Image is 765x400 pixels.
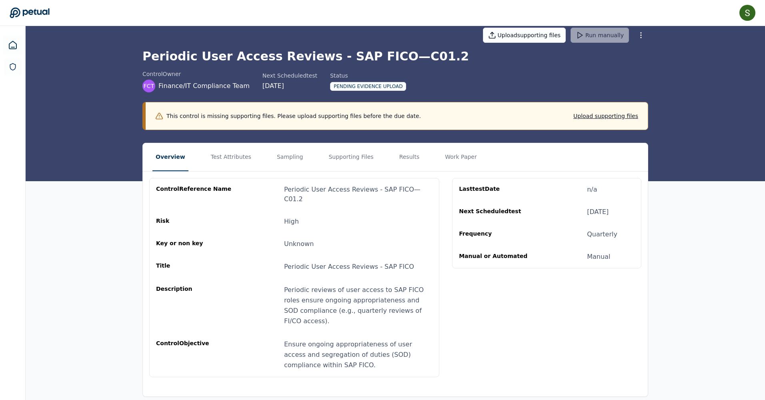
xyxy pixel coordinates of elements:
div: n/a [587,185,597,194]
img: Samuel Tan [739,5,755,21]
div: Pending Evidence Upload [330,82,407,91]
button: Test Attributes [208,143,254,171]
div: Status [330,72,407,80]
button: Sampling [274,143,306,171]
nav: Tabs [143,143,648,171]
div: Description [156,285,233,326]
button: Supporting Files [325,143,376,171]
button: Overview [152,143,188,171]
div: control Reference Name [156,185,233,204]
div: Periodic reviews of user access to SAP FICO roles ensure ongoing appropriateness and SOD complian... [284,285,433,326]
span: Finance/IT Compliance Team [158,81,250,91]
div: Key or non key [156,239,233,249]
button: More Options [634,28,648,42]
button: Upload supporting files [573,112,638,120]
div: control Objective [156,339,233,370]
div: [DATE] [587,207,609,217]
div: Next Scheduled test [459,207,536,217]
div: [DATE] [262,81,317,91]
a: Go to Dashboard [10,7,50,18]
div: Manual [587,252,610,262]
div: Ensure ongoing appropriateness of user access and segregation of duties (SOD) compliance within S... [284,339,433,370]
div: Title [156,262,233,272]
div: High [284,217,299,226]
a: Dashboard [3,36,22,55]
h1: Periodic User Access Reviews - SAP FICO — C01.2 [142,49,648,64]
div: Periodic User Access Reviews - SAP FICO — C01.2 [284,185,433,204]
p: This control is missing supporting files. Please upload supporting files before the due date. [166,112,421,120]
button: Work Paper [442,143,480,171]
div: Unknown [284,239,314,249]
div: Last test Date [459,185,536,194]
div: Next Scheduled test [262,72,317,80]
button: Uploadsupporting files [483,28,566,43]
div: Frequency [459,230,536,239]
div: Manual or Automated [459,252,536,262]
button: Run manually [571,28,629,43]
span: Periodic User Access Reviews - SAP FICO [284,263,414,270]
button: Results [396,143,423,171]
div: Quarterly [587,230,617,239]
span: FCT [144,82,154,90]
div: control Owner [142,70,250,78]
div: Risk [156,217,233,226]
a: SOC [4,58,22,76]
